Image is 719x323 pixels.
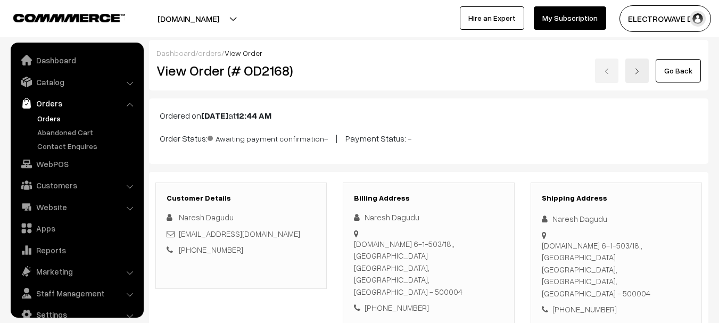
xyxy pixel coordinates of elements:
[13,154,140,173] a: WebPOS
[690,11,706,27] img: user
[13,94,140,113] a: Orders
[198,48,221,57] a: orders
[179,229,300,238] a: [EMAIL_ADDRESS][DOMAIN_NAME]
[13,51,140,70] a: Dashboard
[201,110,228,121] b: [DATE]
[156,48,195,57] a: Dashboard
[354,302,503,314] div: [PHONE_NUMBER]
[534,6,606,30] a: My Subscription
[13,262,140,281] a: Marketing
[35,140,140,152] a: Contact Enquires
[179,245,243,254] a: [PHONE_NUMBER]
[13,72,140,92] a: Catalog
[167,194,316,203] h3: Customer Details
[35,113,140,124] a: Orders
[13,14,125,22] img: COMMMERCE
[354,238,503,298] div: [DOMAIN_NAME] 6-1-503/18,, [GEOGRAPHIC_DATA] [GEOGRAPHIC_DATA], [GEOGRAPHIC_DATA], [GEOGRAPHIC_DA...
[236,110,271,121] b: 12:44 AM
[35,127,140,138] a: Abandoned Cart
[13,219,140,238] a: Apps
[225,48,262,57] span: View Order
[542,303,691,316] div: [PHONE_NUMBER]
[542,239,691,300] div: [DOMAIN_NAME] 6-1-503/18,, [GEOGRAPHIC_DATA] [GEOGRAPHIC_DATA], [GEOGRAPHIC_DATA], [GEOGRAPHIC_DA...
[619,5,711,32] button: ELECTROWAVE DE…
[156,62,327,79] h2: View Order (# OD2168)
[208,130,324,144] span: Awaiting payment confirmation
[460,6,524,30] a: Hire an Expert
[13,11,106,23] a: COMMMERCE
[13,284,140,303] a: Staff Management
[13,176,140,195] a: Customers
[13,197,140,217] a: Website
[156,47,701,59] div: / /
[354,211,503,223] div: Naresh Dagudu
[160,109,698,122] p: Ordered on at
[354,194,503,203] h3: Billing Address
[634,68,640,74] img: right-arrow.png
[542,213,691,225] div: Naresh Dagudu
[13,241,140,260] a: Reports
[160,130,698,145] p: Order Status: - | Payment Status: -
[179,212,234,222] span: Naresh Dagudu
[120,5,257,32] button: [DOMAIN_NAME]
[656,59,701,82] a: Go Back
[542,194,691,203] h3: Shipping Address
